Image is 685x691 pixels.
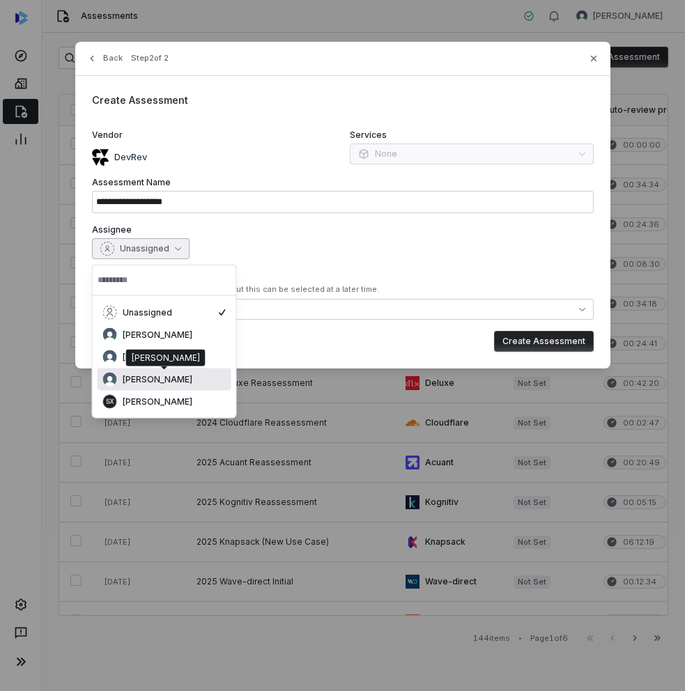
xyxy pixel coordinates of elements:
span: [PERSON_NAME] [123,396,192,407]
div: Suggestions [98,302,231,413]
span: Step 2 of 2 [131,53,169,63]
span: [PERSON_NAME] [123,374,192,385]
img: Daniel Aranibar avatar [103,350,117,364]
p: DevRev [109,150,147,164]
span: Create Assessment [92,94,188,106]
span: [PERSON_NAME] [123,329,192,341]
div: [PERSON_NAME] [132,352,200,364]
button: Back [82,46,127,71]
label: Control Sets [92,270,594,281]
span: [PERSON_NAME] [123,352,192,363]
img: Hammed Bakare avatar [103,373,117,387]
label: Assignee [92,224,594,235]
label: Assessment Name [92,177,594,188]
img: Bill Admin avatar [103,328,117,342]
span: Vendor [92,130,123,141]
div: At least one control set is required, but this can be selected at a later time. [92,284,594,295]
span: Unassigned [123,307,172,318]
button: Create Assessment [494,331,594,352]
span: Unassigned [120,243,169,254]
span: SX [103,395,117,409]
label: Services [350,130,594,141]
